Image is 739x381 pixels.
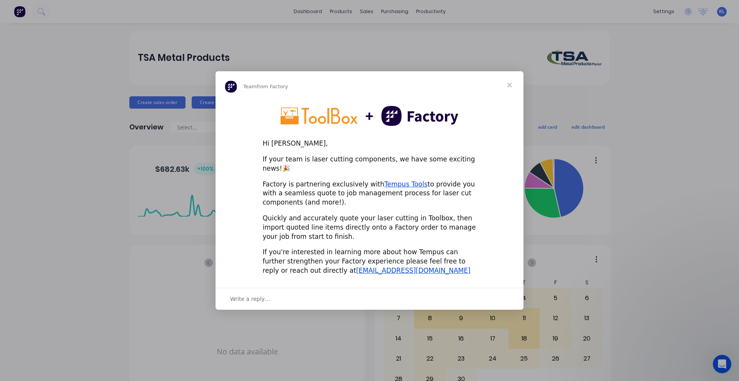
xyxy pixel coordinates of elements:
[262,180,477,207] div: Factory is partnering exclusively with to provide you with a seamless quote to job management pro...
[496,71,523,99] span: Close
[230,294,270,304] span: Write a reply…
[385,180,428,188] a: Tempus Tools
[356,267,470,274] a: [EMAIL_ADDRESS][DOMAIN_NAME]
[225,81,237,93] img: Profile image for Team
[256,84,288,89] span: from Factory
[262,248,477,275] div: If you're interested in learning more about how Tempus can further strengthen your Factory experi...
[262,214,477,241] div: Quickly and accurately quote your laser cutting in Toolbox, then import quoted line items directl...
[262,155,477,173] div: If your team is laser cutting components, we have some exciting news!🎉
[216,288,523,310] div: Open conversation and reply
[243,84,256,89] span: Team
[262,139,477,148] div: Hi [PERSON_NAME],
